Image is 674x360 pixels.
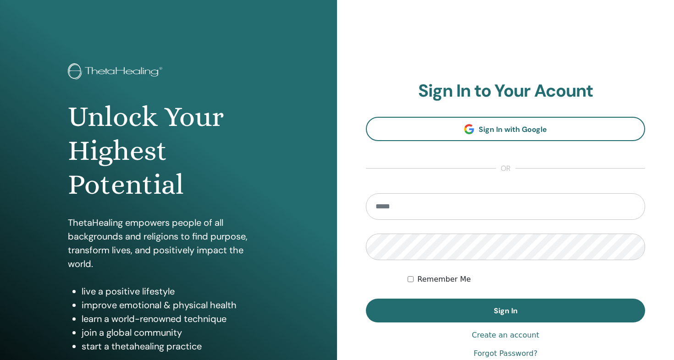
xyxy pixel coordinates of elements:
a: Forgot Password? [474,348,537,359]
span: Sign In [494,306,518,316]
label: Remember Me [417,274,471,285]
p: ThetaHealing empowers people of all backgrounds and religions to find purpose, transform lives, a... [68,216,270,271]
span: Sign In with Google [479,125,547,134]
li: improve emotional & physical health [82,298,270,312]
a: Create an account [472,330,539,341]
li: start a thetahealing practice [82,339,270,353]
li: live a positive lifestyle [82,284,270,298]
h2: Sign In to Your Acount [366,81,645,102]
li: join a global community [82,326,270,339]
span: or [496,163,515,174]
div: Keep me authenticated indefinitely or until I manually logout [408,274,645,285]
h1: Unlock Your Highest Potential [68,100,270,202]
button: Sign In [366,299,645,322]
li: learn a world-renowned technique [82,312,270,326]
a: Sign In with Google [366,117,645,141]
